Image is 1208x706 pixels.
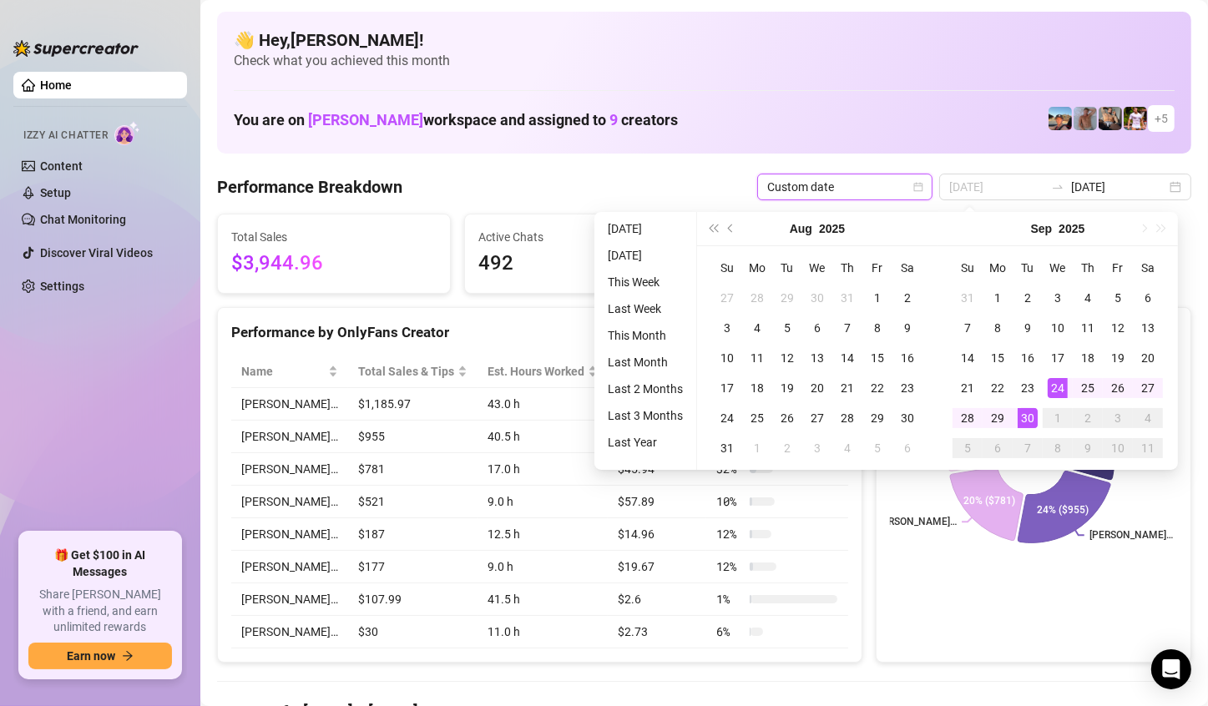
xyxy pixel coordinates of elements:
div: 23 [1018,378,1038,398]
td: [PERSON_NAME]… [231,616,348,648]
button: Choose a year [1059,212,1084,245]
div: 9 [1018,318,1038,338]
div: 30 [807,288,827,308]
li: Last Year [601,432,690,452]
td: 2025-09-20 [1133,343,1163,373]
div: 10 [717,348,737,368]
li: This Month [601,325,690,345]
td: 2025-08-07 [832,313,862,343]
td: 2025-07-31 [832,283,862,313]
td: 2025-09-02 [1013,283,1043,313]
td: $781 [348,453,478,486]
td: 2025-09-03 [802,433,832,463]
div: 18 [1078,348,1098,368]
td: 2025-08-14 [832,343,862,373]
td: 2025-09-02 [772,433,802,463]
li: Last 3 Months [601,406,690,426]
div: 26 [777,408,797,428]
div: 6 [807,318,827,338]
span: 12 % [716,525,743,543]
div: 16 [1018,348,1038,368]
li: [DATE] [601,245,690,265]
span: Earn now [67,649,115,663]
span: 492 [478,248,684,280]
td: 2025-08-05 [772,313,802,343]
td: 2025-09-04 [1073,283,1103,313]
th: Mo [983,253,1013,283]
img: AI Chatter [114,121,140,145]
div: 2 [777,438,797,458]
td: 2025-09-10 [1043,313,1073,343]
div: 12 [1108,318,1128,338]
td: 2025-08-08 [862,313,892,343]
span: to [1051,180,1064,194]
td: 2025-10-01 [1043,403,1073,433]
div: 5 [958,438,978,458]
div: Est. Hours Worked [488,362,584,381]
div: 18 [747,378,767,398]
td: 2025-10-02 [1073,403,1103,433]
td: 2025-08-21 [832,373,862,403]
td: 9.0 h [478,551,608,583]
td: 2025-08-01 [862,283,892,313]
input: Start date [949,178,1044,196]
td: 2025-08-28 [832,403,862,433]
span: Total Sales & Tips [358,362,454,381]
td: 2025-09-14 [953,343,983,373]
td: 2025-08-19 [772,373,802,403]
span: Custom date [767,174,922,199]
div: 30 [897,408,917,428]
td: 2025-09-19 [1103,343,1133,373]
div: 28 [747,288,767,308]
span: + 5 [1155,109,1168,128]
th: Total Sales & Tips [348,356,478,388]
td: $177 [348,551,478,583]
th: Name [231,356,348,388]
td: 2025-09-06 [1133,283,1163,313]
button: Previous month (PageUp) [722,212,740,245]
div: 22 [867,378,887,398]
div: 19 [777,378,797,398]
td: 2025-08-30 [892,403,922,433]
img: George [1099,107,1122,130]
div: 11 [1078,318,1098,338]
button: Last year (Control + left) [704,212,722,245]
th: Su [712,253,742,283]
th: Su [953,253,983,283]
a: Settings [40,280,84,293]
a: Chat Monitoring [40,213,126,226]
td: 2025-09-07 [953,313,983,343]
li: [DATE] [601,219,690,239]
li: Last Week [601,299,690,319]
td: 2025-09-04 [832,433,862,463]
div: 25 [1078,378,1098,398]
td: 2025-08-23 [892,373,922,403]
td: 2025-08-15 [862,343,892,373]
td: 2025-09-05 [862,433,892,463]
td: 2025-08-27 [802,403,832,433]
div: 20 [1138,348,1158,368]
td: 2025-08-03 [712,313,742,343]
td: 2025-08-22 [862,373,892,403]
div: 21 [958,378,978,398]
button: Choose a month [1031,212,1053,245]
th: Fr [1103,253,1133,283]
td: 2025-07-29 [772,283,802,313]
input: End date [1071,178,1166,196]
div: 21 [837,378,857,398]
td: 2025-07-27 [712,283,742,313]
td: 2025-09-08 [983,313,1013,343]
div: 24 [717,408,737,428]
div: 8 [1048,438,1068,458]
img: logo-BBDzfeDw.svg [13,40,139,57]
td: 17.0 h [478,453,608,486]
button: Choose a month [790,212,812,245]
td: 40.5 h [478,421,608,453]
div: 23 [897,378,917,398]
div: 2 [897,288,917,308]
div: 27 [807,408,827,428]
div: 2 [1078,408,1098,428]
span: 6 % [716,623,743,641]
span: Check what you achieved this month [234,52,1175,70]
td: 2025-08-31 [953,283,983,313]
